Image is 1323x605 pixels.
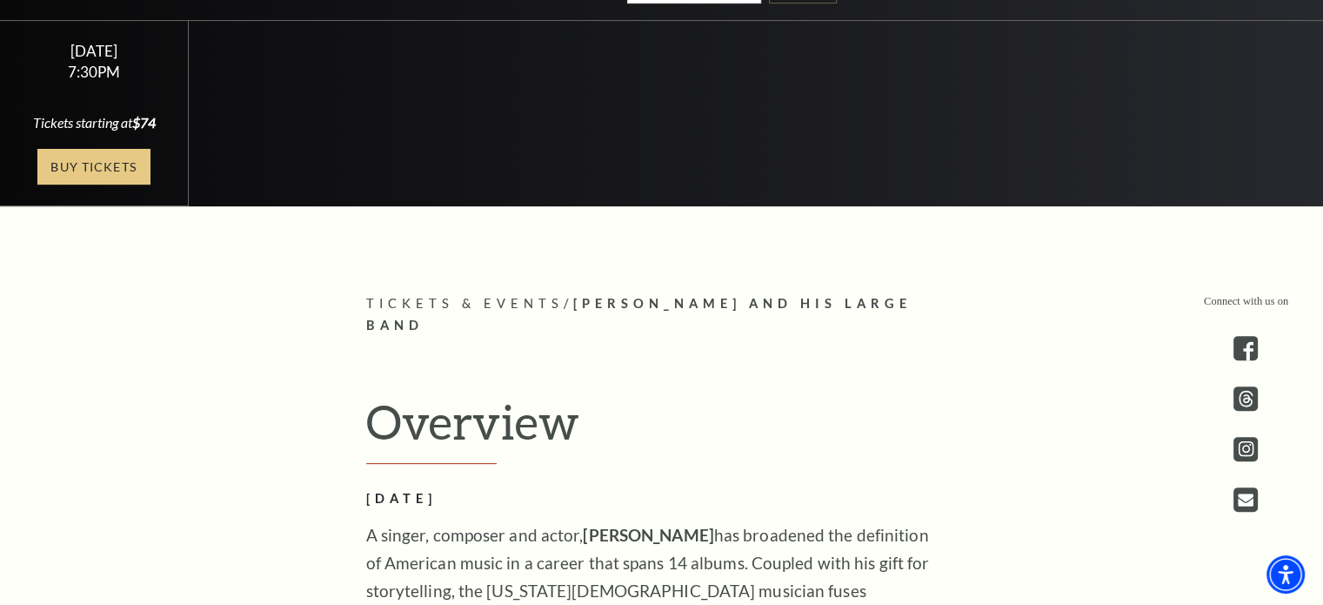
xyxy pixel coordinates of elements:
[1233,487,1258,512] a: Open this option - open in a new tab
[1233,437,1258,461] a: instagram - open in a new tab
[37,149,150,185] a: Buy Tickets
[1233,387,1258,411] a: threads.com - open in a new tab
[1233,336,1258,360] a: facebook - open in a new tab
[366,296,912,333] span: [PERSON_NAME] and his Large Band
[1266,555,1305,594] div: Accessibility Menu
[366,296,564,311] span: Tickets & Events
[21,64,168,79] div: 7:30PM
[21,113,168,132] div: Tickets starting at
[366,293,958,337] p: /
[583,525,713,545] strong: [PERSON_NAME]
[132,114,156,131] span: $74
[366,488,932,510] h2: [DATE]
[21,42,168,60] div: [DATE]
[366,393,958,465] h2: Overview
[1204,293,1288,310] p: Connect with us on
